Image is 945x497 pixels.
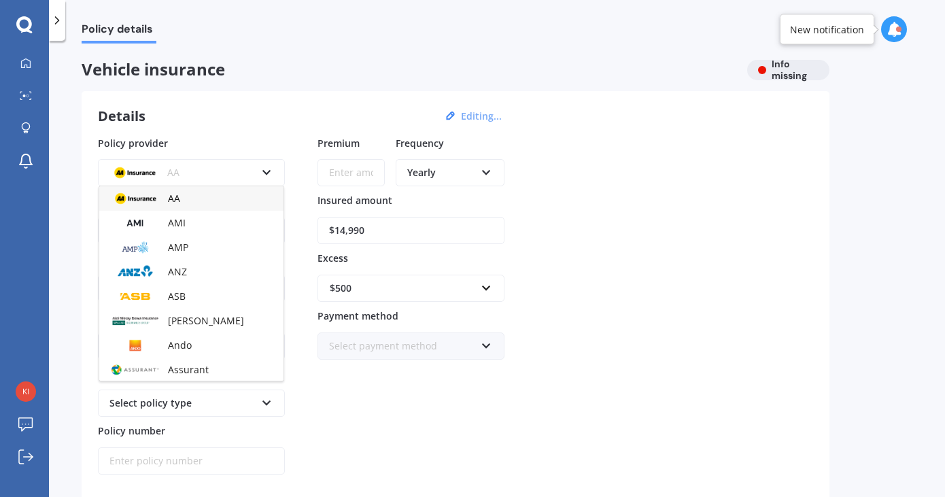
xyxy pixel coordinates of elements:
[110,262,160,281] img: ANZ.png
[98,332,285,360] input: Enter address
[168,265,187,278] span: ANZ
[110,336,160,355] img: Ando.png
[98,309,173,322] span: Insured address
[110,189,160,208] img: AA.webp
[109,396,256,411] div: Select policy type
[317,194,392,207] span: Insured amount
[168,192,180,205] span: AA
[109,163,160,182] img: AA.webp
[98,275,285,302] input: Enter plate number
[168,241,188,254] span: AMP
[790,22,864,36] div: New notification
[110,360,160,379] img: Assurant.png
[98,447,285,475] input: Enter policy number
[317,136,360,149] span: Premium
[168,290,186,303] span: ASB
[82,22,156,41] span: Policy details
[317,252,348,264] span: Excess
[317,309,398,322] span: Payment method
[82,60,736,80] span: Vehicle insurance
[329,339,475,354] div: Select payment method
[110,213,160,233] img: AMI-text-1.webp
[98,252,161,264] span: Plate number
[98,424,165,437] span: Policy number
[396,136,444,149] span: Frequency
[98,136,168,149] span: Policy provider
[16,381,36,402] img: 45fa936f02b827dd0705e831c5fc2bda
[330,281,476,296] div: $500
[168,363,209,376] span: Assurant
[168,314,244,327] span: [PERSON_NAME]
[317,217,504,244] input: Enter amount
[110,311,160,330] img: AIOI.png
[407,165,475,180] div: Yearly
[98,366,150,379] span: Policy type
[457,110,506,122] button: Editing...
[168,216,186,229] span: AMI
[109,165,256,180] div: AA
[98,107,145,125] h3: Details
[317,159,385,186] input: Enter amount
[168,339,192,352] span: Ando
[110,287,160,306] img: ASB.png
[98,194,160,207] span: Renewal date
[110,238,160,257] img: AMP.webp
